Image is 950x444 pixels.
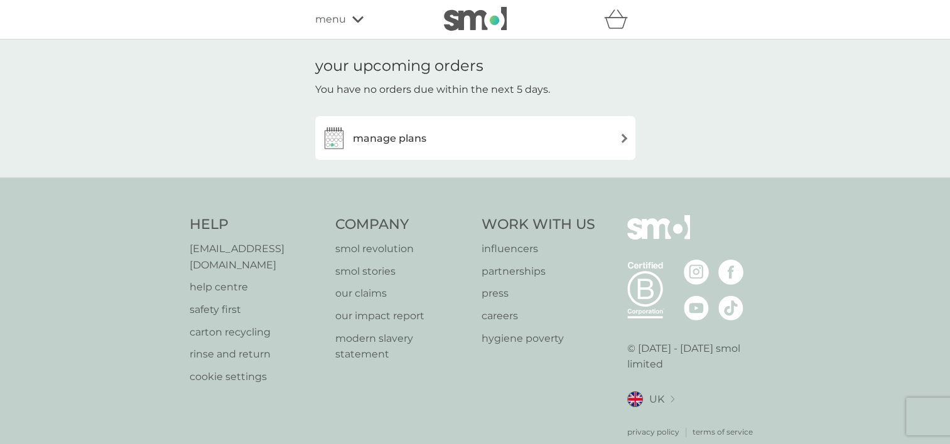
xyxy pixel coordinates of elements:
[718,260,743,285] img: visit the smol Facebook page
[649,391,664,408] span: UK
[190,279,323,295] a: help centre
[190,241,323,273] a: [EMAIL_ADDRESS][DOMAIN_NAME]
[444,7,507,31] img: smol
[684,260,709,285] img: visit the smol Instagram page
[190,346,323,362] a: rinse and return
[315,57,483,75] h1: your upcoming orders
[482,285,595,302] a: press
[335,308,469,324] a: our impact report
[718,295,743,320] img: visit the smol Tiktok page
[627,215,690,258] img: smol
[482,330,595,347] a: hygiene poverty
[315,11,346,28] span: menu
[482,215,595,235] h4: Work With Us
[335,215,469,235] h4: Company
[315,82,550,98] p: You have no orders due within the next 5 days.
[693,426,753,438] a: terms of service
[671,396,674,403] img: select a new location
[482,241,595,257] a: influencers
[190,302,323,318] a: safety first
[335,330,469,362] a: modern slavery statement
[190,369,323,385] a: cookie settings
[190,215,323,235] h4: Help
[482,308,595,324] a: careers
[335,285,469,302] a: our claims
[353,130,426,147] h3: manage plans
[620,134,629,143] img: arrow right
[684,295,709,320] img: visit the smol Youtube page
[190,324,323,341] a: carton recycling
[627,391,643,407] img: UK flag
[627,341,761,373] p: © [DATE] - [DATE] smol limited
[604,7,635,32] div: basket
[482,263,595,280] a: partnerships
[335,241,469,257] a: smol revolution
[627,426,679,438] a: privacy policy
[335,263,469,280] a: smol stories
